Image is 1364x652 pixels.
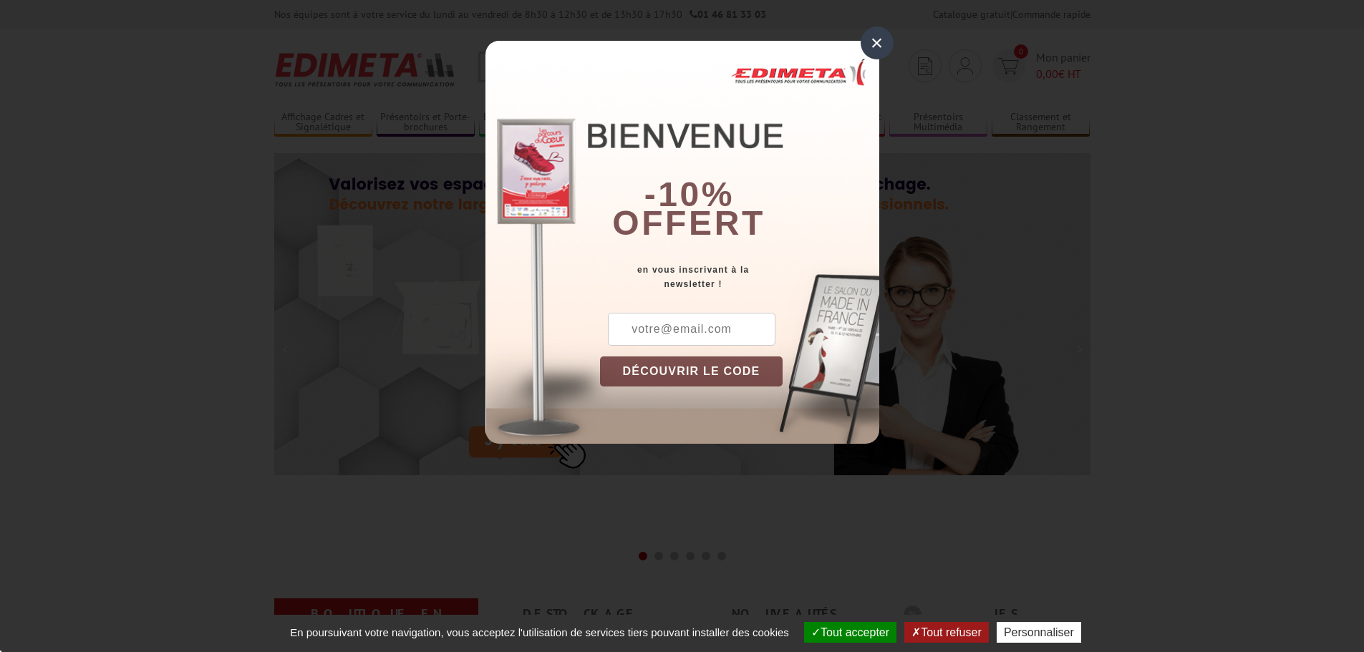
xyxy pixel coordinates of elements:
[861,26,894,59] div: ×
[612,204,765,242] font: offert
[283,626,796,638] span: En poursuivant votre navigation, vous acceptez l'utilisation de services tiers pouvant installer ...
[904,622,988,643] button: Tout refuser
[608,313,775,346] input: votre@email.com
[997,622,1081,643] button: Personnaliser (fenêtre modale)
[804,622,896,643] button: Tout accepter
[644,175,735,213] b: -10%
[600,356,783,386] button: DÉCOUVRIR LE CODE
[600,263,879,291] div: en vous inscrivant à la newsletter !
